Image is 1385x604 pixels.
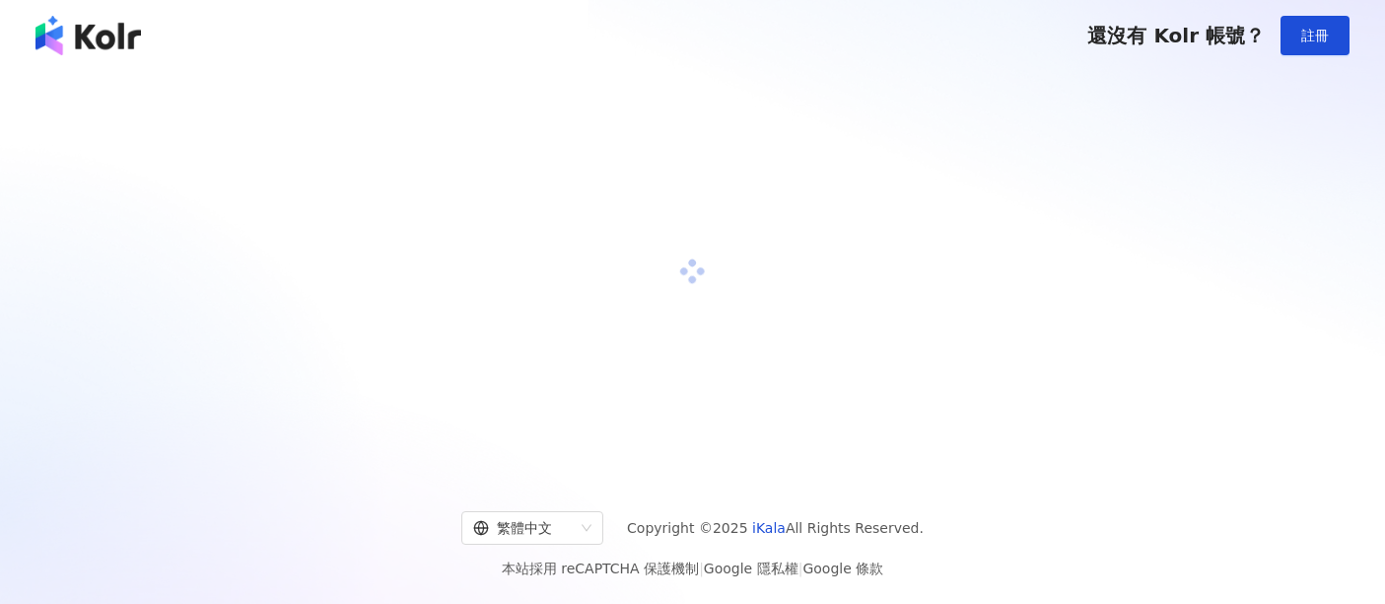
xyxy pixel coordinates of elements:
[798,561,803,576] span: |
[704,561,798,576] a: Google 隱私權
[35,16,141,55] img: logo
[1087,24,1265,47] span: 還沒有 Kolr 帳號？
[502,557,883,580] span: 本站採用 reCAPTCHA 保護機制
[473,512,574,544] div: 繁體中文
[627,516,924,540] span: Copyright © 2025 All Rights Reserved.
[699,561,704,576] span: |
[1281,16,1350,55] button: 註冊
[1301,28,1329,43] span: 註冊
[802,561,883,576] a: Google 條款
[752,520,786,536] a: iKala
